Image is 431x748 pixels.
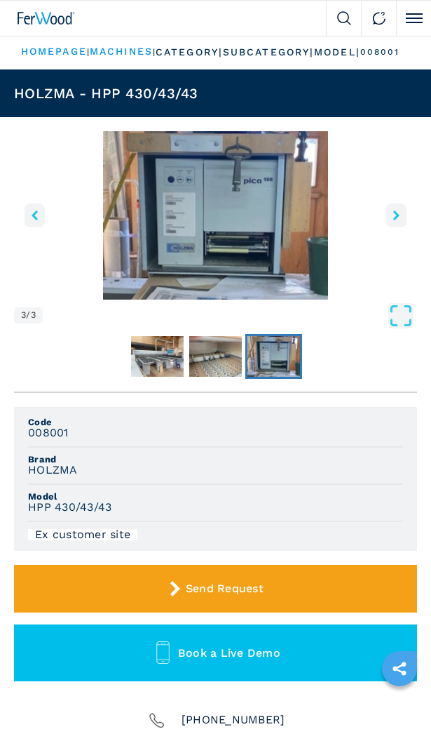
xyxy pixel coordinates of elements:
[314,46,360,60] p: model |
[131,336,184,377] img: 0a229089df893b1ac63945236a3edbdc
[25,203,45,227] button: left-button
[146,710,167,731] img: Phone
[28,529,137,540] div: Ex customer site
[28,501,111,514] h3: HPP 430/43/43
[28,492,403,501] span: Model
[21,311,26,320] span: 3
[28,464,78,476] h3: HOLZMA
[189,336,242,377] img: ab08afbbc453937040b6e100dba6800c
[186,582,264,595] span: Send Request
[28,427,69,439] h3: 008001
[245,334,302,379] button: Go to Slide 3
[14,625,417,681] button: Book a Live Demo
[14,131,417,300] div: Go to Slide 3
[14,565,417,613] button: Send Request
[28,418,403,427] span: Code
[90,46,153,57] a: machines
[386,203,406,227] button: right-button
[129,334,186,379] button: Go to Slide 1
[14,131,417,300] img: Front Loading Beam Panel Saws HOLZMA HPP 430/43/43
[31,311,36,320] span: 3
[337,11,351,25] img: Search
[18,12,75,25] img: Ferwood
[178,646,280,660] span: Book a Live Demo
[396,1,431,36] button: Click to toggle menu
[26,311,30,320] span: /
[372,11,386,25] img: Contact us
[46,303,413,328] button: Open Fullscreen
[247,336,300,377] img: 594e066899130da99cb875340fc1530b
[153,47,156,57] span: |
[156,46,223,60] p: category |
[87,47,90,57] span: |
[21,46,87,57] a: HOMEPAGE
[187,334,244,379] button: Go to Slide 2
[28,455,403,464] span: Brand
[182,710,285,731] span: [PHONE_NUMBER]
[14,334,417,379] nav: Thumbnail Navigation
[382,651,417,686] a: sharethis
[360,46,400,58] p: 008001
[371,685,420,737] iframe: Chat
[14,86,198,100] h1: HOLZMA - HPP 430/43/43
[223,46,314,60] p: subcategory |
